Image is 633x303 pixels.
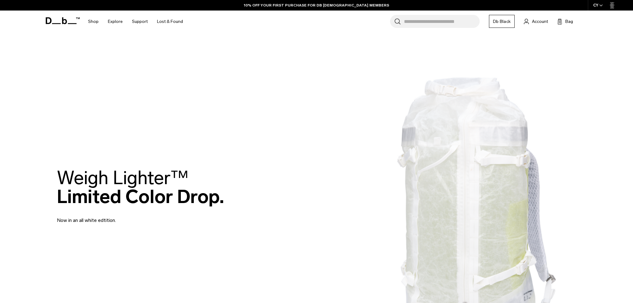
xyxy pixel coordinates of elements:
[532,18,548,25] span: Account
[88,11,99,32] a: Shop
[57,168,224,206] h2: Limited Color Drop.
[108,11,123,32] a: Explore
[132,11,148,32] a: Support
[524,18,548,25] a: Account
[83,11,188,32] nav: Main Navigation
[489,15,515,28] a: Db Black
[57,209,205,224] p: Now in an all white edtition.
[57,167,189,189] span: Weigh Lighter™
[157,11,183,32] a: Lost & Found
[244,2,389,8] a: 10% OFF YOUR FIRST PURCHASE FOR DB [DEMOGRAPHIC_DATA] MEMBERS
[557,18,573,25] button: Bag
[565,18,573,25] span: Bag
